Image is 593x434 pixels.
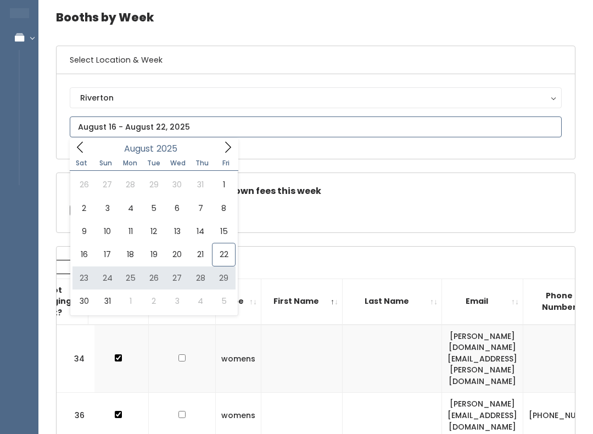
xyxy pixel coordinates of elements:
h5: Check this box if there are no takedown fees this week [70,186,562,196]
input: Year [154,142,187,155]
span: August 24, 2025 [96,266,119,290]
div: Riverton [80,92,551,104]
span: September 3, 2025 [166,290,189,313]
h4: Booths by Week [56,2,575,32]
span: Sun [94,160,118,166]
span: August 1, 2025 [212,173,235,196]
span: August 22, 2025 [212,243,235,266]
span: August 25, 2025 [119,266,142,290]
th: Email: activate to sort column ascending [442,279,523,324]
span: August 28, 2025 [189,266,212,290]
span: August 23, 2025 [72,266,96,290]
span: Mon [118,160,142,166]
span: July 30, 2025 [166,173,189,196]
span: July 28, 2025 [119,173,142,196]
th: Type: activate to sort column ascending [216,279,261,324]
span: July 29, 2025 [142,173,165,196]
td: womens [216,325,261,393]
span: August 12, 2025 [142,220,165,243]
span: August 27, 2025 [166,266,189,290]
span: August 18, 2025 [119,243,142,266]
span: August 15, 2025 [212,220,235,243]
span: August 19, 2025 [142,243,165,266]
span: August 8, 2025 [212,197,235,220]
th: First Name: activate to sort column descending [261,279,343,324]
button: Riverton [70,87,562,108]
span: July 27, 2025 [96,173,119,196]
h6: Select Location & Week [57,46,575,74]
span: Sat [70,160,94,166]
span: August 10, 2025 [96,220,119,243]
span: August 9, 2025 [72,220,96,243]
span: August 30, 2025 [72,290,96,313]
span: August 6, 2025 [166,197,189,220]
span: September 5, 2025 [212,290,235,313]
span: September 4, 2025 [189,290,212,313]
span: August 2, 2025 [72,197,96,220]
span: Fri [214,160,238,166]
span: August 5, 2025 [142,197,165,220]
th: Got Tagging Kit?: activate to sort column ascending [31,279,88,324]
span: Wed [166,160,190,166]
td: [PERSON_NAME][DOMAIN_NAME][EMAIL_ADDRESS][PERSON_NAME][DOMAIN_NAME] [442,325,523,393]
span: August 29, 2025 [212,266,235,290]
span: July 31, 2025 [189,173,212,196]
span: August 20, 2025 [166,243,189,266]
span: September 1, 2025 [119,290,142,313]
input: August 16 - August 22, 2025 [70,116,562,137]
span: August 7, 2025 [189,197,212,220]
td: 34 [57,325,95,393]
span: August 26, 2025 [142,266,165,290]
span: August 14, 2025 [189,220,212,243]
span: Tue [142,160,166,166]
span: August 13, 2025 [166,220,189,243]
span: Thu [190,160,214,166]
span: August 3, 2025 [96,197,119,220]
span: August 21, 2025 [189,243,212,266]
span: August 11, 2025 [119,220,142,243]
span: July 26, 2025 [72,173,96,196]
span: September 2, 2025 [142,290,165,313]
span: August 4, 2025 [119,197,142,220]
span: August 16, 2025 [72,243,96,266]
span: August 17, 2025 [96,243,119,266]
span: August [124,144,154,153]
th: Last Name: activate to sort column ascending [343,279,442,324]
span: August 31, 2025 [96,290,119,313]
